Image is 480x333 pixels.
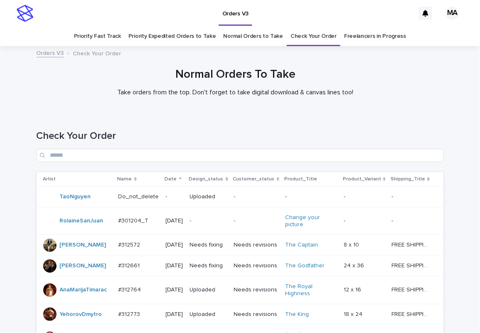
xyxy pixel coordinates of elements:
p: #312572 [118,240,142,249]
input: Search [37,149,444,162]
p: #312773 [118,309,142,318]
img: stacker-logo-s-only.png [17,5,33,22]
p: FREE SHIPPING - preview in 1-2 business days, after your approval delivery will take 5-10 b.d. [391,285,432,294]
p: Needs revisions [234,311,278,318]
p: Needs fixing [190,262,227,269]
a: Priority Expedited Orders to Take [128,27,216,46]
tr: YehorovDmytro #312773#312773 [DATE]UploadedNeeds revisionsThe King 18 x 2418 x 24 FREE SHIPPING -... [37,304,444,325]
p: 18 x 24 [344,309,364,318]
a: Normal Orders to Take [224,27,283,46]
h1: Normal Orders To Take [32,68,439,82]
a: The Captain [285,242,318,249]
p: Design_status [189,175,224,184]
p: Customer_status [233,175,275,184]
p: Uploaded [190,311,227,318]
p: 24 x 36 [344,261,366,269]
a: Orders V3 [37,48,64,57]
a: Check Your Order [290,27,337,46]
p: 8 x 10 [344,240,361,249]
p: - [285,193,337,200]
a: Freelancers in Progress [344,27,406,46]
div: MA [446,7,459,20]
a: The Royal Highness [285,283,337,297]
a: YehorovDmytro [60,311,102,318]
p: FREE SHIPPING - preview in 1-2 business days, after your approval delivery will take 5-10 b.d. [391,240,432,249]
p: [DATE] [166,217,183,224]
p: 12 x 16 [344,285,363,294]
p: #301204_T [118,216,150,224]
h1: Check Your Order [37,130,444,142]
p: FREE SHIPPING - preview in 1-2 business days, after your approval delivery will take 5-10 b.d. [391,261,432,269]
tr: AnaMarijaTimarac #312764#312764 [DATE]UploadedNeeds revisionsThe Royal Highness 12 x 1612 x 16 FR... [37,276,444,304]
a: Change your picture [285,214,337,228]
a: RolaineSanJuan [60,217,103,224]
p: [DATE] [166,286,183,294]
p: - [344,192,347,200]
tr: [PERSON_NAME] #312661#312661 [DATE]Needs fixingNeeds revisionsThe Godfather 24 x 3624 x 36 FREE S... [37,256,444,276]
p: Take orders from the top. Don't forget to take digital download & canvas lines too! [69,89,401,96]
p: Needs revisions [234,242,278,249]
p: [DATE] [166,242,183,249]
p: Check Your Order [73,48,121,57]
p: Shipping_Title [391,175,425,184]
a: The King [285,311,309,318]
p: [DATE] [166,311,183,318]
p: - [234,193,278,200]
p: FREE SHIPPING - preview in 1-2 business days, after your approval delivery will take 5-10 b.d. [391,309,432,318]
p: Product_Title [284,175,317,184]
tr: RolaineSanJuan #301204_T#301204_T [DATE]--Change your picture -- -- [37,207,444,235]
a: AnaMarijaTimarac [60,286,107,294]
p: - [166,193,183,200]
p: #312661 [118,261,142,269]
p: - [391,216,395,224]
a: [PERSON_NAME] [60,262,106,269]
a: [PERSON_NAME] [60,242,106,249]
p: Needs revisions [234,262,278,269]
p: Needs fixing [190,242,227,249]
p: Product_Variant [343,175,381,184]
p: Name [118,175,132,184]
p: Uploaded [190,193,227,200]
a: TaoNguyen [60,193,91,200]
p: Artist [43,175,56,184]
p: Date [165,175,177,184]
a: The Godfather [285,262,325,269]
p: - [234,217,278,224]
p: #312764 [118,285,143,294]
p: - [190,217,227,224]
p: - [391,192,395,200]
tr: TaoNguyen Do_not_deleteDo_not_delete -Uploaded---- -- [37,186,444,207]
p: [DATE] [166,262,183,269]
tr: [PERSON_NAME] #312572#312572 [DATE]Needs fixingNeeds revisionsThe Captain 8 x 108 x 10 FREE SHIPP... [37,235,444,256]
p: Needs revisions [234,286,278,294]
p: Do_not_delete [118,192,161,200]
p: Uploaded [190,286,227,294]
p: - [344,216,347,224]
a: Priority Fast Track [74,27,121,46]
